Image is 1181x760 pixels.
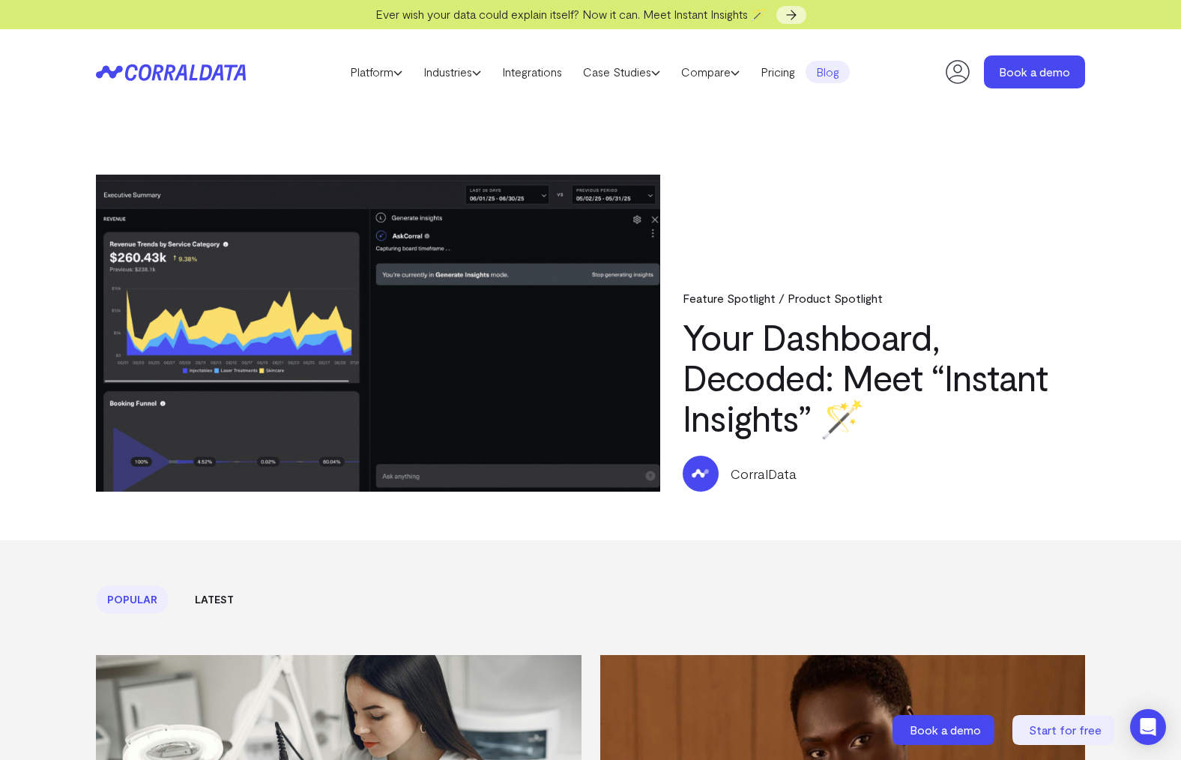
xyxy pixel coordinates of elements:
[573,61,671,83] a: Case Studies
[1012,715,1117,745] a: Start for free
[910,723,981,737] span: Book a demo
[1029,723,1102,737] span: Start for free
[806,61,850,83] a: Blog
[413,61,492,83] a: Industries
[184,585,245,614] a: Latest
[492,61,573,83] a: Integrations
[683,291,1086,305] div: Feature Spotlight / Product Spotlight
[731,464,797,483] p: CorralData
[683,315,1048,439] a: Your Dashboard, Decoded: Meet “Instant Insights” 🪄
[96,585,169,614] a: Popular
[339,61,413,83] a: Platform
[984,55,1085,88] a: Book a demo
[375,7,766,21] span: Ever wish your data could explain itself? Now it can. Meet Instant Insights 🪄
[1130,709,1166,745] div: Open Intercom Messenger
[750,61,806,83] a: Pricing
[671,61,750,83] a: Compare
[892,715,997,745] a: Book a demo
